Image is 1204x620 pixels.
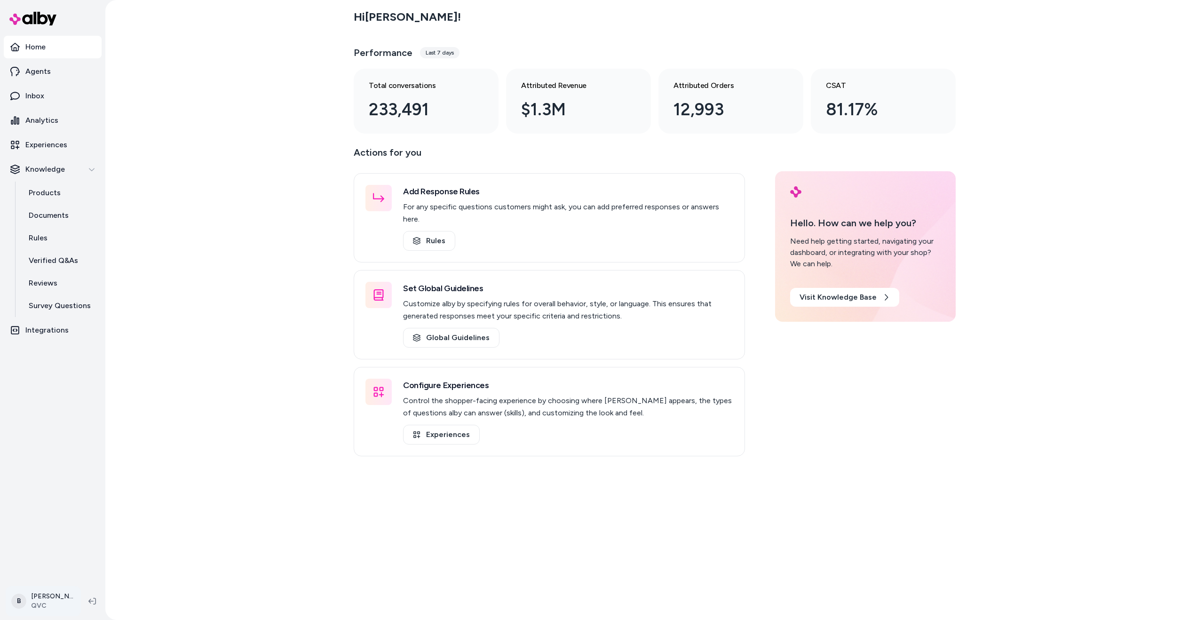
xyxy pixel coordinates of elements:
[403,298,733,322] p: Customize alby by specifying rules for overall behavior, style, or language. This ensures that ge...
[354,145,745,167] p: Actions for you
[9,12,56,25] img: alby Logo
[354,69,499,134] a: Total conversations 233,491
[369,97,468,122] div: 233,491
[29,210,69,221] p: Documents
[25,90,44,102] p: Inbox
[29,278,57,289] p: Reviews
[4,158,102,181] button: Knowledge
[790,186,801,198] img: alby Logo
[19,249,102,272] a: Verified Q&As
[25,66,51,77] p: Agents
[826,80,926,91] h3: CSAT
[29,300,91,311] p: Survey Questions
[369,80,468,91] h3: Total conversations
[354,10,461,24] h2: Hi [PERSON_NAME] !
[29,255,78,266] p: Verified Q&As
[19,294,102,317] a: Survey Questions
[19,272,102,294] a: Reviews
[31,601,73,611] span: QVC
[4,134,102,156] a: Experiences
[521,97,621,122] div: $1.3M
[420,47,459,58] div: Last 7 days
[19,182,102,204] a: Products
[4,60,102,83] a: Agents
[790,236,941,270] div: Need help getting started, navigating your dashboard, or integrating with your shop? We can help.
[31,592,73,601] p: [PERSON_NAME]
[673,80,773,91] h3: Attributed Orders
[826,97,926,122] div: 81.17%
[403,231,455,251] a: Rules
[29,232,48,244] p: Rules
[25,164,65,175] p: Knowledge
[658,69,803,134] a: Attributed Orders 12,993
[506,69,651,134] a: Attributed Revenue $1.3M
[790,216,941,230] p: Hello. How can we help you?
[25,139,67,151] p: Experiences
[521,80,621,91] h3: Attributed Revenue
[4,36,102,58] a: Home
[4,85,102,107] a: Inbox
[19,227,102,249] a: Rules
[6,586,81,616] button: B[PERSON_NAME]QVC
[354,46,412,59] h3: Performance
[403,379,733,392] h3: Configure Experiences
[811,69,956,134] a: CSAT 81.17%
[403,328,499,348] a: Global Guidelines
[25,115,58,126] p: Analytics
[673,97,773,122] div: 12,993
[403,282,733,295] h3: Set Global Guidelines
[25,325,69,336] p: Integrations
[4,319,102,342] a: Integrations
[403,201,733,225] p: For any specific questions customers might ask, you can add preferred responses or answers here.
[403,425,480,445] a: Experiences
[790,288,899,307] a: Visit Knowledge Base
[403,395,733,419] p: Control the shopper-facing experience by choosing where [PERSON_NAME] appears, the types of quest...
[25,41,46,53] p: Home
[403,185,733,198] h3: Add Response Rules
[4,109,102,132] a: Analytics
[29,187,61,199] p: Products
[11,594,26,609] span: B
[19,204,102,227] a: Documents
